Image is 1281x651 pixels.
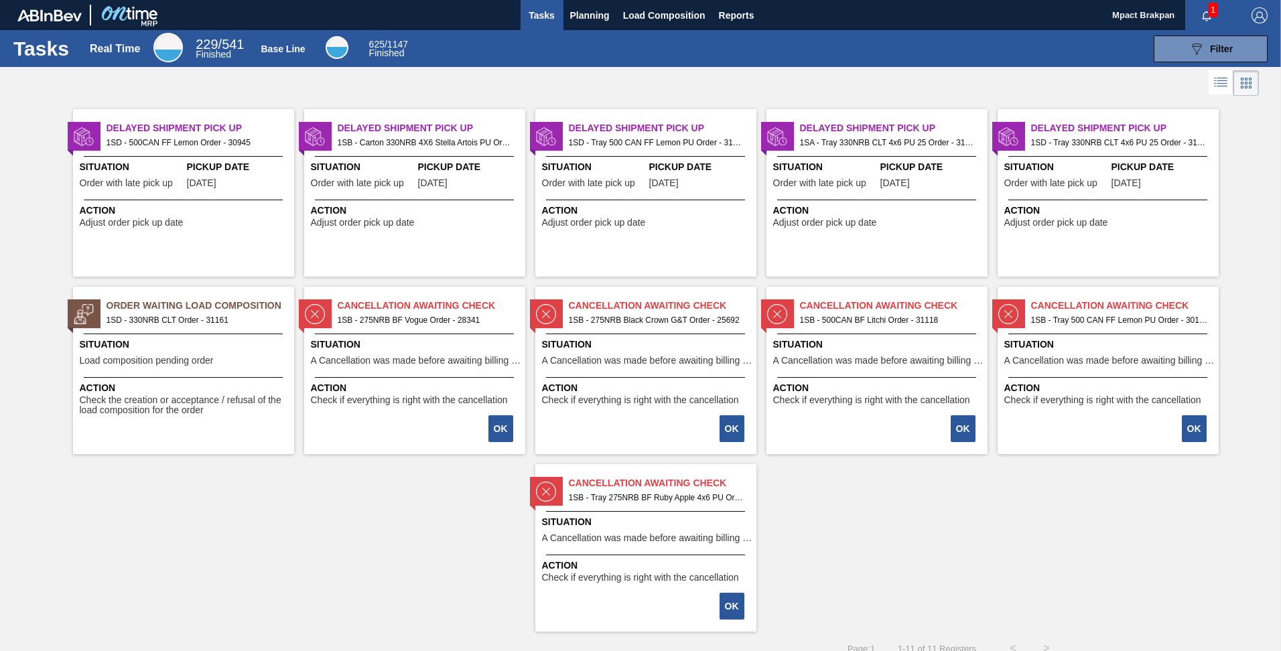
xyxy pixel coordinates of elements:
[720,593,744,620] button: OK
[773,381,984,395] span: Action
[369,40,408,58] div: Base Line
[542,515,753,529] span: Situation
[800,135,977,150] span: 1SA - Tray 330NRB CLT 4x6 PU 25 Order - 31853
[542,381,753,395] span: Action
[261,44,306,54] div: Base Line
[542,178,635,188] span: Order with late pick up
[773,356,984,366] span: A Cancellation was made before awaiting billing stage
[569,299,756,313] span: Cancellation Awaiting Check
[773,218,877,228] span: Adjust order pick up date
[196,37,218,52] span: 229
[1004,356,1215,366] span: A Cancellation was made before awaiting billing stage
[542,218,646,228] span: Adjust order pick up date
[1004,160,1108,174] span: Situation
[773,395,970,405] span: Check if everything is right with the cancellation
[80,204,291,218] span: Action
[1185,6,1228,25] button: Notifications
[90,43,140,55] div: Real Time
[542,573,739,583] span: Check if everything is right with the cancellation
[800,313,977,328] span: 1SB - 500CAN BF Litchi Order - 31118
[369,48,405,58] span: Finished
[570,7,610,23] span: Planning
[1111,160,1215,174] span: Pickup Date
[196,49,231,60] span: Finished
[542,338,753,352] span: Situation
[338,313,515,328] span: 1SB - 275NRB BF Vogue Order - 28341
[536,482,556,502] img: status
[773,178,866,188] span: Order with late pick up
[649,178,679,188] span: 09/18/2025
[338,121,525,135] span: Delayed Shipment Pick Up
[1209,70,1233,96] div: List Vision
[569,121,756,135] span: Delayed Shipment Pick Up
[951,415,975,442] button: OK
[311,395,508,405] span: Check if everything is right with the cancellation
[1031,121,1219,135] span: Delayed Shipment Pick Up
[1183,414,1208,443] div: Complete task: 2237737
[196,39,244,59] div: Real Time
[800,299,988,313] span: Cancellation Awaiting Check
[369,39,385,50] span: 625
[311,218,415,228] span: Adjust order pick up date
[800,121,988,135] span: Delayed Shipment Pick Up
[536,304,556,324] img: status
[542,160,646,174] span: Situation
[1154,35,1268,62] button: Filter
[80,356,214,366] span: Load composition pending order
[196,37,244,52] span: / 541
[952,414,977,443] div: Complete task: 2237669
[488,415,513,442] button: OK
[153,33,183,62] div: Real Time
[1182,415,1207,442] button: OK
[1210,44,1233,54] span: Filter
[80,338,291,352] span: Situation
[311,338,522,352] span: Situation
[569,135,746,150] span: 1SD - Tray 500 CAN FF Lemon PU Order - 31904
[1004,178,1097,188] span: Order with late pick up
[1233,70,1259,96] div: Card Vision
[1004,381,1215,395] span: Action
[80,218,184,228] span: Adjust order pick up date
[17,9,82,21] img: TNhmsLtSVTkK8tSr43FrP2fwEKptu5GPRR3wAAAABJRU5ErkJggg==
[311,204,522,218] span: Action
[187,178,216,188] span: 08/21/2025
[542,356,753,366] span: A Cancellation was made before awaiting billing stage
[1031,135,1208,150] span: 1SD - Tray 330NRB CLT 4x6 PU 25 Order - 31902
[80,381,291,395] span: Action
[369,39,408,50] span: / 1147
[998,304,1018,324] img: status
[542,559,753,573] span: Action
[998,127,1018,147] img: status
[527,7,557,23] span: Tasks
[1004,338,1215,352] span: Situation
[74,127,94,147] img: status
[338,299,525,313] span: Cancellation Awaiting Check
[1252,7,1268,23] img: Logout
[569,490,746,505] span: 1SB - Tray 275NRB BF Ruby Apple 4x6 PU Order - 30394
[880,160,984,174] span: Pickup Date
[311,356,522,366] span: A Cancellation was made before awaiting billing stage
[720,415,744,442] button: OK
[311,381,522,395] span: Action
[542,395,739,405] span: Check if everything is right with the cancellation
[1004,218,1108,228] span: Adjust order pick up date
[721,591,746,621] div: Complete task: 2237739
[74,304,94,324] img: status
[311,160,415,174] span: Situation
[418,178,448,188] span: 09/18/2025
[767,127,787,147] img: status
[326,36,348,59] div: Base Line
[1004,204,1215,218] span: Action
[107,121,294,135] span: Delayed Shipment Pick Up
[1111,178,1141,188] span: 09/18/2025
[311,178,404,188] span: Order with late pick up
[542,533,753,543] span: A Cancellation was made before awaiting billing stage
[80,178,173,188] span: Order with late pick up
[569,313,746,328] span: 1SB - 275NRB Black Crown G&T Order - 25692
[418,160,522,174] span: Pickup Date
[187,160,291,174] span: Pickup Date
[107,313,283,328] span: 1SD - 330NRB CLT Order - 31161
[721,414,746,443] div: Complete task: 2237618
[542,204,753,218] span: Action
[773,160,877,174] span: Situation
